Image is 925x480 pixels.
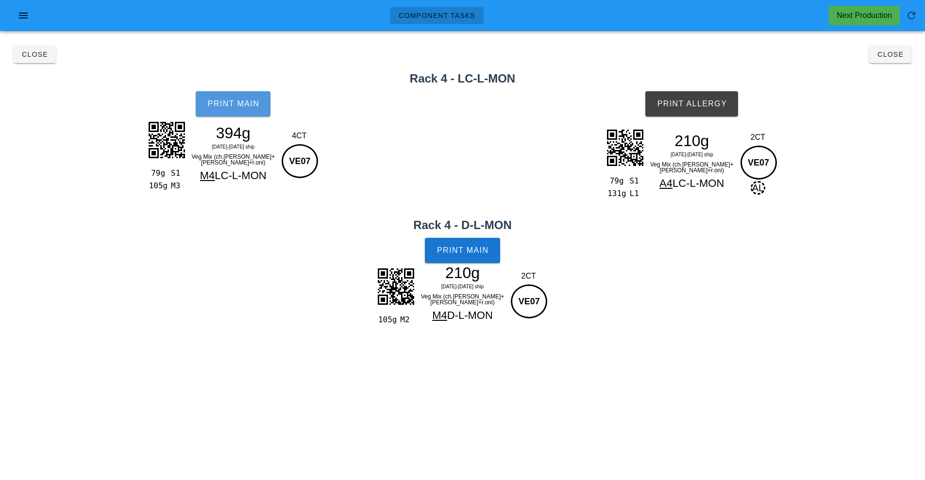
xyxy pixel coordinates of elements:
button: Close [869,46,911,63]
div: 210g [650,133,734,148]
div: S1 [167,167,187,180]
div: M3 [167,180,187,192]
button: Print Allergy [645,91,738,116]
button: Close [14,46,56,63]
h2: Rack 4 - LC-L-MON [6,70,919,87]
div: 105g [376,314,396,326]
span: LC-L-MON [673,177,724,189]
div: VE07 [511,284,547,318]
div: 4CT [279,130,320,142]
h2: Rack 4 - D-L-MON [6,216,919,234]
div: VE07 [282,144,318,178]
span: Print Main [207,99,259,108]
div: S1 [626,175,646,187]
div: 210g [420,265,505,280]
button: Print Main [425,238,500,263]
span: [DATE]-[DATE] ship [441,284,484,289]
button: Print Main [196,91,270,116]
span: A4 [659,177,673,189]
span: Print Allergy [656,99,727,108]
div: Veg Mix (ch.[PERSON_NAME]+[PERSON_NAME]+r.oni) [650,160,734,175]
div: Veg Mix (ch.[PERSON_NAME]+[PERSON_NAME]+r.oni) [420,292,505,307]
img: JgImQ5tYp9cx5DUURn6SGqN7LemLCJYJbSJfQMJfv+KeJjqSQYSqKp2MsRryUugDXaiO65Kt9k6GJKBboOQ6utcIrAa4aR2ra... [142,116,191,164]
div: L1 [626,187,646,200]
div: 79g [147,167,167,180]
div: Veg Mix (ch.[PERSON_NAME]+[PERSON_NAME]+r.oni) [191,152,275,167]
div: 2CT [738,132,778,143]
span: Close [877,50,904,58]
span: M4 [432,309,447,321]
span: D-L-MON [447,309,493,321]
a: Component Tasks [390,7,484,24]
div: Next Production [837,10,892,21]
span: AL [751,181,765,195]
div: M2 [396,314,416,326]
span: M4 [200,169,215,182]
span: LC-L-MON [215,169,266,182]
span: Print Main [437,246,489,255]
div: VE07 [740,146,777,180]
div: 2CT [508,270,549,282]
span: Component Tasks [398,12,475,19]
div: 394g [191,126,275,140]
span: [DATE]-[DATE] ship [671,152,713,157]
div: 131g [605,187,625,200]
div: 79g [605,175,625,187]
img: FcPiekpy0CeCowZew1kAJAqCN7nqsBSybKQfQoYSJ+2SzsbyJJsfRcZSJ+2SzsbyJJsfRcZSJ+2SzsbyJJsfRcZSJ+2SzsbyJ... [601,123,649,172]
span: Close [21,50,48,58]
div: 105g [147,180,167,192]
span: [DATE]-[DATE] ship [212,144,254,149]
img: AWEUAAAAAElFTkSuQmCC [371,262,420,311]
